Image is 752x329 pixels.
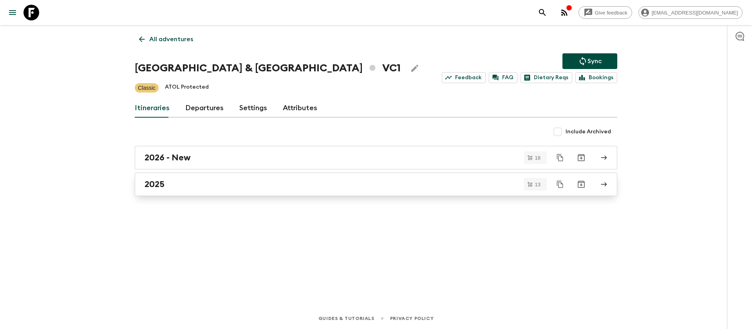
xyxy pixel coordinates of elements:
[407,60,423,76] button: Edit Adventure Title
[530,182,545,187] span: 13
[135,99,170,118] a: Itineraries
[638,6,743,19] div: [EMAIL_ADDRESS][DOMAIN_NAME]
[535,5,550,20] button: search adventures
[135,146,617,169] a: 2026 - New
[562,53,617,69] button: Sync adventure departures to the booking engine
[145,179,164,189] h2: 2025
[647,10,742,16] span: [EMAIL_ADDRESS][DOMAIN_NAME]
[578,6,632,19] a: Give feedback
[530,155,545,160] span: 18
[165,83,209,93] p: ATOL Protected
[135,31,197,47] a: All adventures
[442,72,486,83] a: Feedback
[135,60,401,76] h1: [GEOGRAPHIC_DATA] & [GEOGRAPHIC_DATA] VC1
[573,176,589,192] button: Archive
[149,35,193,44] p: All adventures
[185,99,224,118] a: Departures
[553,151,567,165] button: Duplicate
[283,99,317,118] a: Attributes
[573,150,589,165] button: Archive
[5,5,20,20] button: menu
[239,99,267,118] a: Settings
[390,314,434,323] a: Privacy Policy
[145,153,191,163] h2: 2026 - New
[135,173,617,196] a: 2025
[138,84,155,92] p: Classic
[489,72,517,83] a: FAQ
[587,56,602,66] p: Sync
[566,128,611,136] span: Include Archived
[575,72,617,83] a: Bookings
[521,72,572,83] a: Dietary Reqs
[318,314,374,323] a: Guides & Tutorials
[553,177,567,191] button: Duplicate
[591,10,632,16] span: Give feedback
